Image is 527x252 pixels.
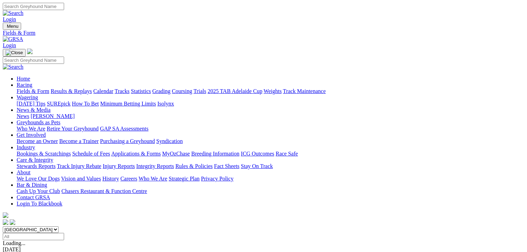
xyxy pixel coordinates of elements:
a: Coursing [172,88,192,94]
a: Chasers Restaurant & Function Centre [61,188,147,194]
a: About [17,169,30,175]
a: Privacy Policy [201,176,234,182]
a: Weights [264,88,282,94]
a: Login [3,16,16,22]
a: Bar & Dining [17,182,47,188]
a: Racing [17,82,32,88]
a: Retire Your Greyhound [47,126,99,132]
a: Contact GRSA [17,194,50,200]
a: Get Involved [17,132,46,138]
img: logo-grsa-white.png [3,212,8,218]
a: Track Maintenance [283,88,326,94]
div: Industry [17,151,524,157]
a: Become an Owner [17,138,58,144]
a: Who We Are [139,176,167,182]
img: GRSA [3,36,23,42]
a: Become a Trainer [59,138,99,144]
a: Login [3,42,16,48]
div: Greyhounds as Pets [17,126,524,132]
span: Loading... [3,240,25,246]
a: Care & Integrity [17,157,53,163]
input: Select date [3,233,64,240]
a: Careers [120,176,137,182]
a: Track Injury Rebate [57,163,101,169]
a: We Love Our Dogs [17,176,60,182]
a: Login To Blackbook [17,201,62,207]
div: Care & Integrity [17,163,524,169]
img: facebook.svg [3,219,8,225]
a: Wagering [17,94,38,100]
a: Minimum Betting Limits [100,101,156,107]
a: Fields & Form [3,30,524,36]
a: Purchasing a Greyhound [100,138,155,144]
a: Greyhounds as Pets [17,119,60,125]
a: Industry [17,144,35,150]
button: Toggle navigation [3,49,26,57]
a: Race Safe [275,151,298,157]
img: Close [6,50,23,56]
button: Toggle navigation [3,23,21,30]
img: Search [3,64,24,70]
a: Fact Sheets [214,163,239,169]
a: SUREpick [47,101,70,107]
a: History [102,176,119,182]
a: Trials [193,88,206,94]
input: Search [3,3,64,10]
div: Bar & Dining [17,188,524,194]
a: Cash Up Your Club [17,188,60,194]
a: Stewards Reports [17,163,55,169]
a: Breeding Information [191,151,239,157]
a: Integrity Reports [136,163,174,169]
a: Schedule of Fees [72,151,110,157]
img: twitter.svg [10,219,15,225]
a: Isolynx [157,101,174,107]
a: Results & Replays [51,88,92,94]
a: ICG Outcomes [241,151,274,157]
a: Syndication [156,138,183,144]
input: Search [3,57,64,64]
img: logo-grsa-white.png [27,49,33,54]
a: News & Media [17,107,51,113]
a: How To Bet [72,101,99,107]
a: Stay On Track [241,163,273,169]
a: Injury Reports [103,163,135,169]
img: Search [3,10,24,16]
a: Vision and Values [61,176,101,182]
a: Rules & Policies [175,163,213,169]
a: Applications & Forms [111,151,161,157]
a: Strategic Plan [169,176,200,182]
div: Wagering [17,101,524,107]
div: News & Media [17,113,524,119]
a: MyOzChase [162,151,190,157]
a: 2025 TAB Adelaide Cup [208,88,262,94]
a: News [17,113,29,119]
a: GAP SA Assessments [100,126,149,132]
a: Statistics [131,88,151,94]
a: Who We Are [17,126,45,132]
a: Fields & Form [17,88,49,94]
a: [PERSON_NAME] [30,113,74,119]
span: Menu [7,24,18,29]
a: Home [17,76,30,82]
a: [DATE] Tips [17,101,45,107]
a: Tracks [115,88,130,94]
div: Get Involved [17,138,524,144]
a: Grading [152,88,170,94]
div: Racing [17,88,524,94]
a: Bookings & Scratchings [17,151,71,157]
div: About [17,176,524,182]
a: Calendar [93,88,113,94]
